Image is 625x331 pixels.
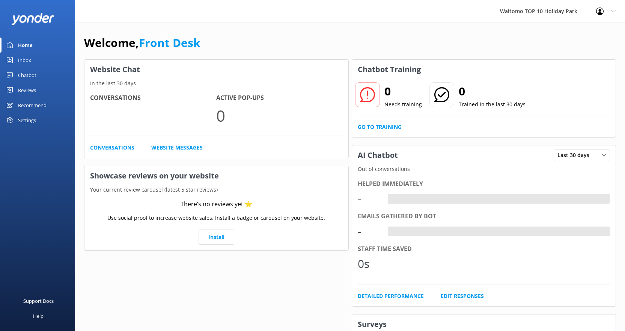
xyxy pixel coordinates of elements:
[358,190,380,208] div: -
[84,79,348,88] p: In the last 30 days
[84,60,348,79] h3: Website Chat
[557,151,594,159] span: Last 30 days
[18,98,47,113] div: Recommend
[18,113,36,128] div: Settings
[216,103,342,128] p: 0
[358,179,610,189] div: Helped immediately
[18,38,33,53] div: Home
[384,100,422,109] p: Needs training
[459,82,526,100] h2: 0
[441,292,484,300] a: Edit Responses
[11,13,54,25] img: yonder-white-logo.png
[388,227,393,236] div: -
[352,60,426,79] h3: Chatbot Training
[151,144,203,152] a: Website Messages
[358,255,380,273] div: 0s
[216,93,342,103] h4: Active Pop-ups
[352,165,616,173] p: Out of conversations
[181,200,252,209] div: There’s no reviews yet ⭐
[358,212,610,221] div: Emails gathered by bot
[84,186,348,194] p: Your current review carousel (latest 5 star reviews)
[358,222,380,240] div: -
[358,244,610,254] div: Staff time saved
[358,123,402,131] a: Go to Training
[352,145,404,165] h3: AI Chatbot
[459,100,526,109] p: Trained in the last 30 days
[90,144,134,152] a: Conversations
[84,166,348,186] h3: Showcase reviews on your website
[139,35,200,50] a: Front Desk
[358,292,424,300] a: Detailed Performance
[23,293,54,308] div: Support Docs
[199,230,234,245] a: Install
[90,93,216,103] h4: Conversations
[18,53,31,68] div: Inbox
[388,194,393,204] div: -
[18,68,36,83] div: Chatbot
[33,308,44,323] div: Help
[107,214,325,222] p: Use social proof to increase website sales. Install a badge or carousel on your website.
[384,82,422,100] h2: 0
[84,34,200,52] h1: Welcome,
[18,83,36,98] div: Reviews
